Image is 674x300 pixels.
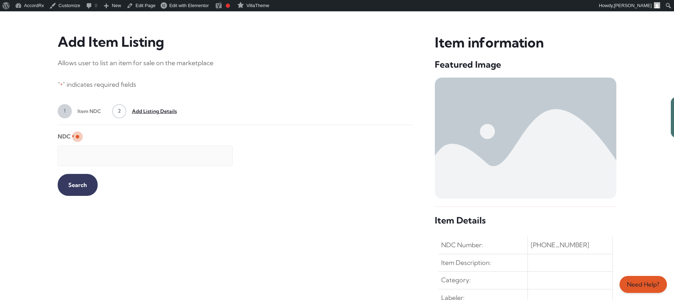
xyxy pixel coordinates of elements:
p: Allows user to list an item for sale on the marketplace [58,57,414,69]
h5: Item Details [435,215,616,226]
h3: Item information [435,34,616,52]
span: Edit with Elementor [169,3,209,8]
h3: Add Item Listing [58,34,414,50]
h5: Featured Image [435,59,616,70]
span: Item NDC [72,104,101,118]
div: Focus keyphrase not set [226,4,230,8]
span: Add Listing Details [126,104,177,118]
a: Need Help? [620,276,667,293]
span: [PHONE_NUMBER] [531,239,589,251]
label: NDC [58,131,74,142]
p: " " indicates required fields [58,79,414,91]
span: Category: [441,274,471,286]
span: [PERSON_NAME] [614,3,652,8]
span: Item Description: [441,257,491,268]
input: Search [58,174,98,196]
span: NDC Number: [441,239,483,251]
a: 2Add Listing Details [112,104,177,118]
span: 1 [58,104,72,118]
span: 2 [112,104,126,118]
